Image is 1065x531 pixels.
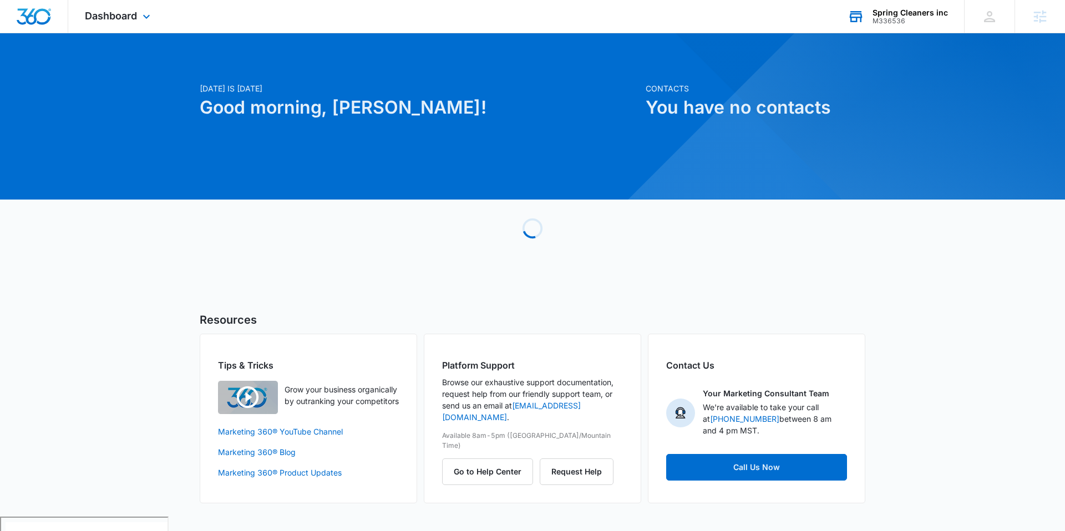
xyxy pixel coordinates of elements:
[666,399,695,427] img: Your Marketing Consultant Team
[666,454,847,481] a: Call Us Now
[442,458,533,485] button: Go to Help Center
[703,401,847,436] p: We're available to take your call at between 8 am and 4 pm MST.
[110,64,119,73] img: tab_keywords_by_traffic_grey.svg
[873,17,948,25] div: account id
[218,467,399,478] a: Marketing 360® Product Updates
[218,426,399,437] a: Marketing 360® YouTube Channel
[703,387,829,399] p: Your Marketing Consultant Team
[646,94,865,121] h1: You have no contacts
[85,10,137,22] span: Dashboard
[42,65,99,73] div: Domain Overview
[442,431,623,451] p: Available 8am-5pm ([GEOGRAPHIC_DATA]/Mountain Time)
[30,64,39,73] img: tab_domain_overview_orange.svg
[18,29,27,38] img: website_grey.svg
[285,384,399,407] p: Grow your business organically by outranking your competitors
[442,376,623,423] p: Browse our exhaustive support documentation, request help from our friendly support team, or send...
[646,83,865,94] p: Contacts
[873,8,948,17] div: account name
[200,83,639,94] p: [DATE] is [DATE]
[18,18,27,27] img: logo_orange.svg
[218,381,278,414] img: Quick Overview Video
[540,458,613,485] button: Request Help
[29,29,122,38] div: Domain: [DOMAIN_NAME]
[666,359,847,372] h2: Contact Us
[540,467,613,476] a: Request Help
[200,312,865,328] h5: Resources
[442,467,540,476] a: Go to Help Center
[123,65,187,73] div: Keywords by Traffic
[710,414,779,423] a: [PHONE_NUMBER]
[442,359,623,372] h2: Platform Support
[200,94,639,121] h1: Good morning, [PERSON_NAME]!
[31,18,54,27] div: v 4.0.25
[218,359,399,372] h2: Tips & Tricks
[218,446,399,458] a: Marketing 360® Blog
